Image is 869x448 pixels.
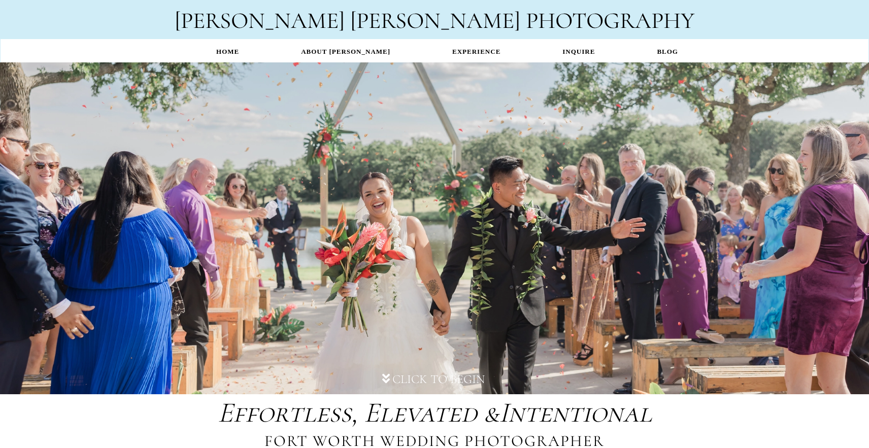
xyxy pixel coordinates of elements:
a: INQUIRE [531,42,626,61]
span: Elevated & [364,395,499,430]
em: Intentional [218,395,652,430]
a: BLOG [626,42,709,61]
span: [PERSON_NAME] [175,7,345,35]
div: Click to Begin [392,372,485,387]
a: ABOUT ARLENE [270,42,421,61]
a: EXPERIENCE [421,42,531,61]
span: [PERSON_NAME] [350,7,520,35]
a: Home [185,42,270,61]
button: Click to Begin [372,372,497,387]
span: Effortless, [218,395,357,430]
span: PHOTOGRAPHY [526,7,694,35]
